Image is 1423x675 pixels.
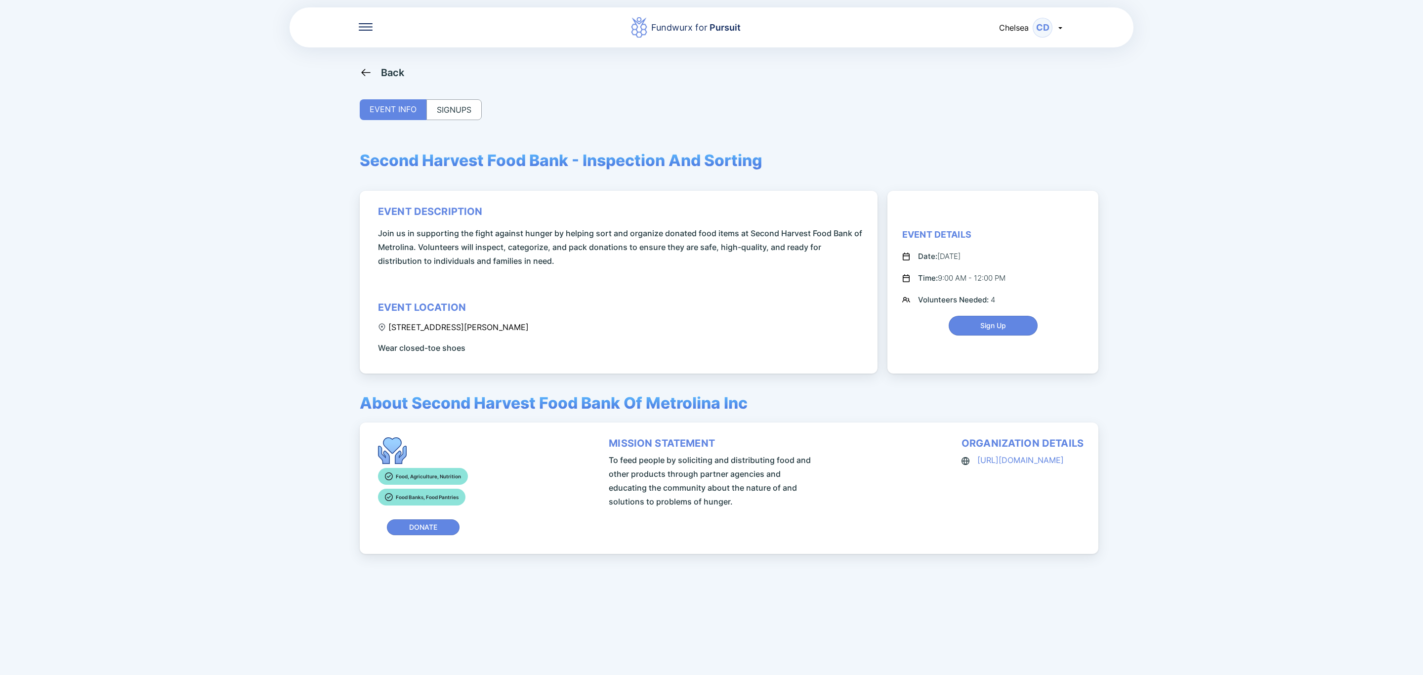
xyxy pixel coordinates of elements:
div: EVENT INFO [360,99,426,120]
span: Wear closed-toe shoes [378,341,465,355]
div: Event Details [902,229,971,241]
div: event location [378,301,466,313]
div: 9:00 AM - 12:00 PM [918,272,1005,284]
div: [STREET_ADDRESS][PERSON_NAME] [378,322,529,332]
span: Volunteers Needed: [918,295,991,304]
div: organization details [962,437,1084,449]
div: event description [378,206,483,217]
div: SIGNUPS [426,99,482,120]
button: Sign Up [949,316,1038,336]
span: Date: [918,252,937,261]
button: Donate [387,519,460,535]
span: Chelsea [999,23,1029,33]
p: Food, Agriculture, Nutrition [396,472,461,481]
div: mission statement [609,437,715,449]
div: 4 [918,294,995,306]
div: Fundwurx for [651,21,741,35]
span: To feed people by soliciting and distributing food and other products through partner agencies an... [609,453,820,508]
p: Food Banks, Food Pantries [396,493,459,502]
span: Sign Up [980,321,1006,331]
div: [DATE] [918,251,961,262]
a: [URL][DOMAIN_NAME] [977,455,1064,465]
div: Back [381,67,405,79]
span: Time: [918,273,938,283]
span: Join us in supporting the fight against hunger by helping sort and organize donated food items at... [378,226,863,268]
span: Pursuit [708,22,741,33]
span: About Second Harvest Food Bank Of Metrolina Inc [360,393,748,413]
div: CD [1033,18,1052,38]
span: Second Harvest Food Bank - Inspection And Sorting [360,151,762,170]
span: Donate [409,522,437,532]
